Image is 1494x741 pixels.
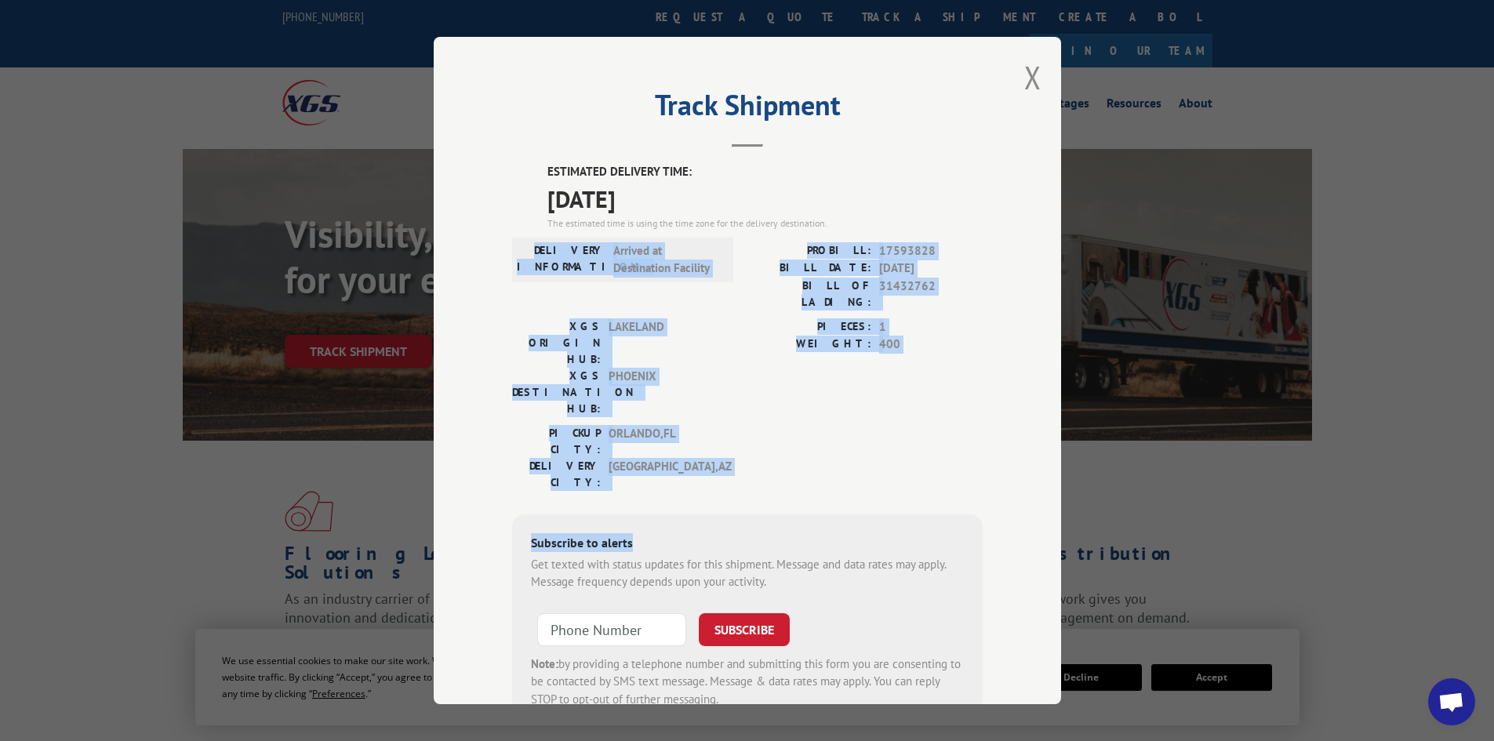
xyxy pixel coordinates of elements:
[879,278,983,311] span: 31432762
[747,260,871,278] label: BILL DATE:
[512,458,601,491] label: DELIVERY CITY:
[547,163,983,181] label: ESTIMATED DELIVERY TIME:
[512,425,601,458] label: PICKUP CITY:
[879,242,983,260] span: 17593828
[531,533,964,556] div: Subscribe to alerts
[747,242,871,260] label: PROBILL:
[531,656,964,709] div: by providing a telephone number and submitting this form you are consenting to be contacted by SM...
[517,242,605,278] label: DELIVERY INFORMATION:
[699,613,790,646] button: SUBSCRIBE
[747,318,871,336] label: PIECES:
[879,260,983,278] span: [DATE]
[1428,678,1475,725] div: Open chat
[879,318,983,336] span: 1
[512,94,983,124] h2: Track Shipment
[747,336,871,354] label: WEIGHT:
[613,242,719,278] span: Arrived at Destination Facility
[879,336,983,354] span: 400
[547,216,983,231] div: The estimated time is using the time zone for the delivery destination.
[1024,56,1041,98] button: Close modal
[747,278,871,311] label: BILL OF LADING:
[531,556,964,591] div: Get texted with status updates for this shipment. Message and data rates may apply. Message frequ...
[512,368,601,417] label: XGS DESTINATION HUB:
[512,318,601,368] label: XGS ORIGIN HUB:
[537,613,686,646] input: Phone Number
[547,181,983,216] span: [DATE]
[609,368,714,417] span: PHOENIX
[531,656,558,671] strong: Note:
[609,458,714,491] span: [GEOGRAPHIC_DATA] , AZ
[609,318,714,368] span: LAKELAND
[609,425,714,458] span: ORLANDO , FL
